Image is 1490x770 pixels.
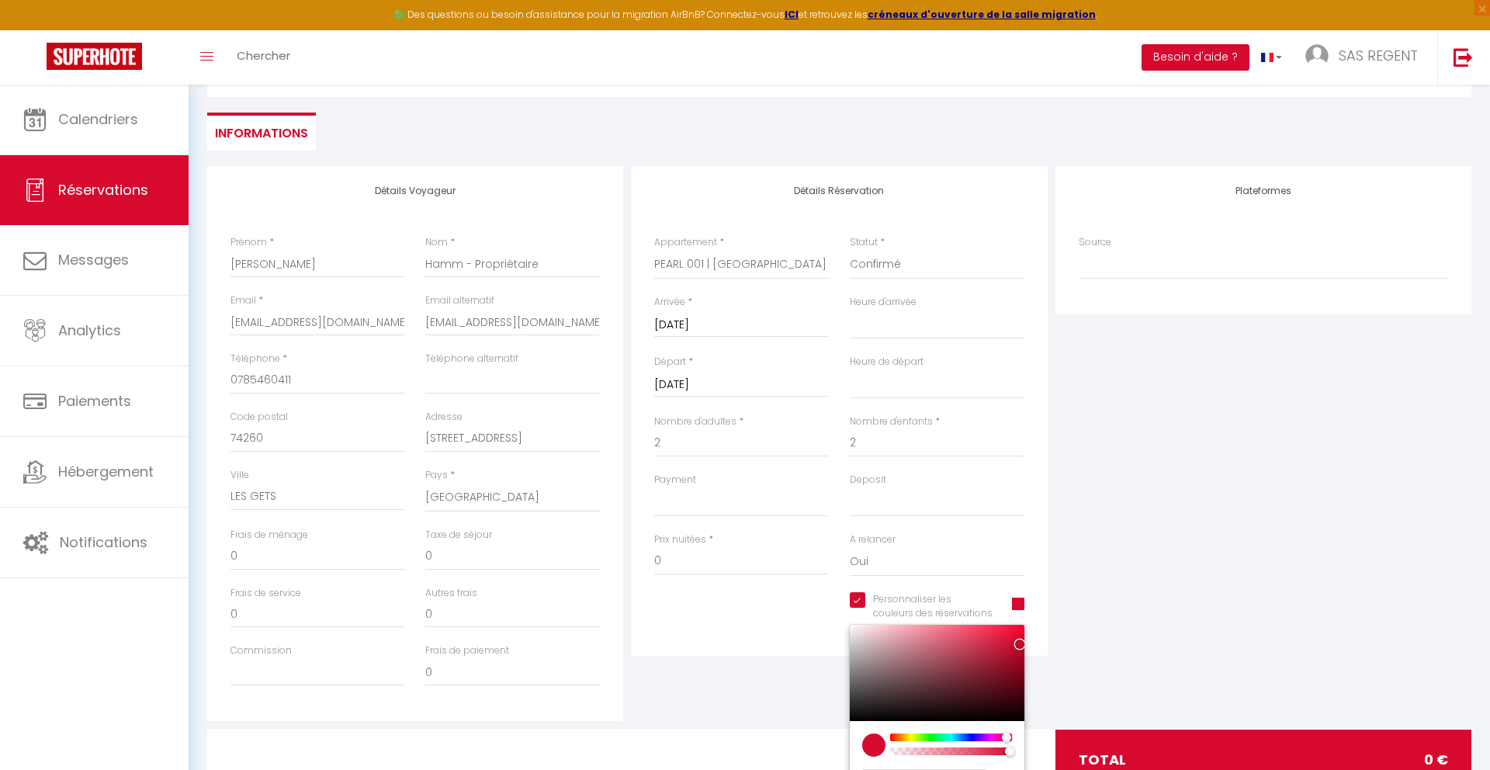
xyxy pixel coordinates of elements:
[237,47,290,64] span: Chercher
[850,414,933,429] label: Nombre d'enfants
[230,293,256,308] label: Email
[425,643,509,658] label: Frais de paiement
[230,643,292,658] label: Commission
[1142,44,1249,71] button: Besoin d'aide ?
[850,532,896,547] label: A relancer
[47,43,142,70] img: Super Booking
[850,355,923,369] label: Heure de départ
[58,462,154,481] span: Hébergement
[654,355,686,369] label: Départ
[785,8,799,21] a: ICI
[58,321,121,340] span: Analytics
[58,180,148,199] span: Réservations
[425,410,463,425] label: Adresse
[60,532,147,552] span: Notifications
[425,586,477,601] label: Autres frais
[58,109,138,129] span: Calendriers
[868,8,1096,21] a: créneaux d'ouverture de la salle migration
[58,250,129,269] span: Messages
[230,410,288,425] label: Code postal
[1339,46,1418,65] span: SAS REGENT
[654,473,696,487] label: Payment
[425,293,494,308] label: Email alternatif
[425,235,448,250] label: Nom
[654,186,1024,196] h4: Détails Réservation
[1294,30,1437,85] a: ... SAS REGENT
[425,352,518,366] label: Téléphone alternatif
[654,532,706,547] label: Prix nuitées
[230,586,301,601] label: Frais de service
[12,6,59,53] button: Ouvrir le widget de chat LiveChat
[230,468,249,483] label: Ville
[850,235,878,250] label: Statut
[850,295,917,310] label: Heure d'arrivée
[654,235,717,250] label: Appartement
[654,414,736,429] label: Nombre d'adultes
[1079,235,1111,250] label: Source
[225,30,302,85] a: Chercher
[1079,186,1448,196] h4: Plateformes
[425,528,492,543] label: Taxe de séjour
[850,473,886,487] label: Deposit
[230,352,280,366] label: Téléphone
[230,186,600,196] h4: Détails Voyageur
[1454,47,1473,67] img: logout
[654,295,685,310] label: Arrivée
[58,391,131,411] span: Paiements
[230,528,308,543] label: Frais de ménage
[230,235,267,250] label: Prénom
[425,468,448,483] label: Pays
[207,113,316,151] li: Informations
[1305,44,1329,68] img: ...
